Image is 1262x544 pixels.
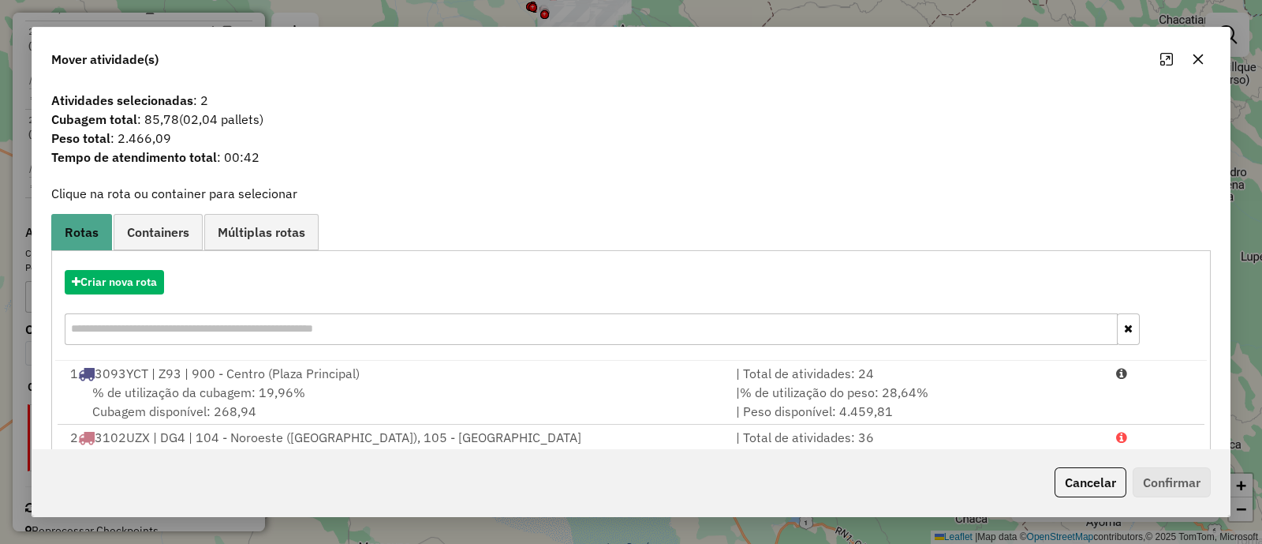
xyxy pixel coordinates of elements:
[726,383,1107,421] div: | | Peso disponível: 4.459,81
[1154,47,1179,72] button: Maximize
[42,110,1220,129] span: : 85,78
[51,149,217,165] strong: Tempo de atendimento total
[51,50,159,69] span: Mover atividade(s)
[1055,467,1126,497] button: Cancelar
[61,447,726,485] div: Cubagem disponível: 49,80
[1116,431,1127,444] i: Porcentagens após mover as atividades: Cubagem: 115,51% Peso: 128,08%
[1116,367,1127,380] i: Porcentagens após mover as atividades: Cubagem: 45,49% Peso: 68,10%
[61,364,726,383] div: 1
[95,366,360,381] span: 3093YCT | Z93 | 900 - Centro (Plaza Principal)
[726,428,1107,447] div: | Total de atividades: 36
[42,91,1220,110] span: : 2
[92,385,305,400] span: % de utilização da cubagem: 19,96%
[127,226,189,238] span: Containers
[42,129,1220,148] span: : 2.466,09
[51,130,110,146] strong: Peso total
[51,184,297,203] label: Clique na rota ou container para selecionar
[65,270,164,295] button: Criar nova rota
[740,385,928,400] span: % de utilização do peso: 28,64%
[61,428,726,447] div: 2
[61,383,726,421] div: Cubagem disponível: 268,94
[179,111,263,127] span: (02,04 pallets)
[51,111,137,127] strong: Cubagem total
[65,226,99,238] span: Rotas
[42,148,1220,167] span: : 00:42
[218,226,305,238] span: Múltiplas rotas
[51,92,193,108] strong: Atividades selecionadas
[726,364,1107,383] div: | Total de atividades: 24
[95,430,581,445] span: 3102UZX | DG4 | 104 - Noroeste ([GEOGRAPHIC_DATA]), 105 - [GEOGRAPHIC_DATA]
[726,447,1107,485] div: | | Peso disponível: 781,41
